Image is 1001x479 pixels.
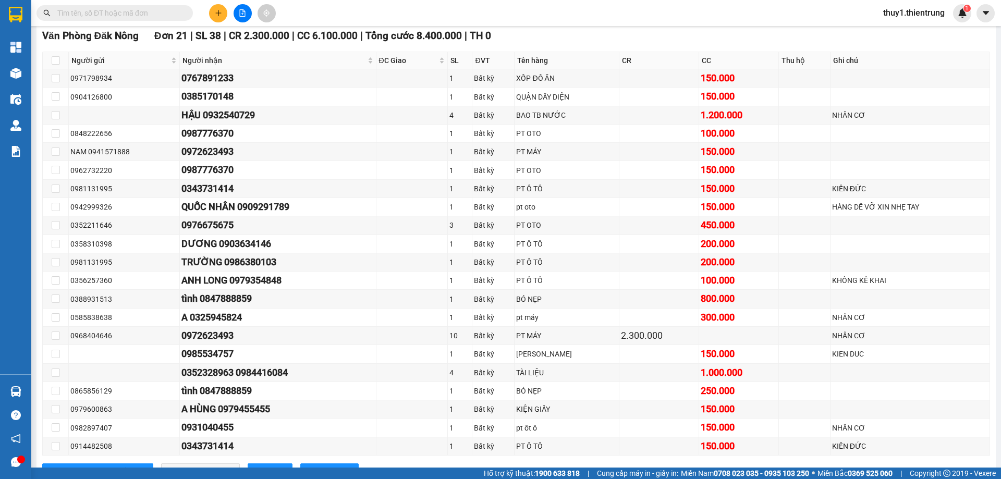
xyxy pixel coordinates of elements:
[831,52,990,69] th: Ghi chú
[474,275,512,286] div: Bất kỳ
[516,367,617,378] div: TÀI LIỆU
[181,402,374,416] div: A HÙNG 0979455455
[365,30,462,42] span: Tổng cước 8.400.000
[70,385,178,397] div: 0865856129
[621,328,697,343] div: 2.300.000
[701,144,777,159] div: 150.000
[474,91,512,103] div: Bất kỳ
[267,466,284,477] span: In DS
[832,422,988,434] div: NHÂN CƠ
[474,183,512,194] div: Bất kỳ
[779,52,831,69] th: Thu hộ
[832,201,988,213] div: HÀNG DỄ VỠ XIN NHẸ TAY
[474,238,512,250] div: Bất kỳ
[474,403,512,415] div: Bất kỳ
[472,52,515,69] th: ĐVT
[701,402,777,416] div: 150.000
[181,71,374,85] div: 0767891233
[474,422,512,434] div: Bất kỳ
[484,468,580,479] span: Hỗ trợ kỹ thuật:
[619,52,699,69] th: CR
[181,89,374,104] div: 0385170148
[516,146,617,157] div: PT MÁY
[224,30,226,42] span: |
[474,385,512,397] div: Bất kỳ
[70,238,178,250] div: 0358310398
[449,348,471,360] div: 1
[701,108,777,122] div: 1.200.000
[209,4,227,22] button: plus
[474,348,512,360] div: Bất kỳ
[470,30,491,42] span: TH 0
[181,126,374,141] div: 0987776370
[181,218,374,232] div: 0976675675
[182,55,365,66] span: Người nhận
[474,219,512,231] div: Bất kỳ
[70,256,178,268] div: 0981131995
[70,293,178,305] div: 0388931513
[474,312,512,323] div: Bất kỳ
[474,293,512,305] div: Bất kỳ
[181,181,374,196] div: 0343731414
[516,403,617,415] div: KIỆN GIẤY
[70,403,178,415] div: 0979600863
[516,183,617,194] div: PT Ô TÔ
[832,312,988,323] div: NHÂN CƠ
[10,94,21,105] img: warehouse-icon
[474,201,512,213] div: Bất kỳ
[11,434,21,444] span: notification
[516,201,617,213] div: pt oto
[181,420,374,435] div: 0931040455
[597,468,678,479] span: Cung cấp máy in - giấy in:
[71,55,169,66] span: Người gửi
[70,422,178,434] div: 0982897407
[465,30,467,42] span: |
[701,237,777,251] div: 200.000
[181,237,374,251] div: DƯƠNG 0903634146
[320,466,350,477] span: In biên lai
[70,219,178,231] div: 0352211646
[474,72,512,84] div: Bất kỳ
[701,89,777,104] div: 150.000
[43,9,51,17] span: search
[516,385,617,397] div: BÓ NẸP
[448,52,473,69] th: SL
[832,109,988,121] div: NHÂN CƠ
[181,144,374,159] div: 0972623493
[379,55,437,66] span: ĐC Giao
[875,6,953,19] span: thuy1.thientrung
[42,30,139,42] span: Văn Phòng Đăk Nông
[963,5,971,12] sup: 1
[981,8,991,18] span: caret-down
[449,403,471,415] div: 1
[832,348,988,360] div: KIEN DUC
[449,256,471,268] div: 1
[449,183,471,194] div: 1
[958,8,967,18] img: icon-new-feature
[701,163,777,177] div: 150.000
[70,275,178,286] div: 0356257360
[10,120,21,131] img: warehouse-icon
[70,440,178,452] div: 0914482508
[701,218,777,232] div: 450.000
[976,4,995,22] button: caret-down
[181,273,374,288] div: ANH LONG 0979354848
[70,165,178,176] div: 0962732220
[449,128,471,139] div: 1
[449,330,471,341] div: 10
[154,30,188,42] span: Đơn 21
[360,30,363,42] span: |
[474,440,512,452] div: Bất kỳ
[181,439,374,453] div: 0343731414
[181,328,374,343] div: 0972623493
[701,310,777,325] div: 300.000
[239,9,246,17] span: file-add
[10,146,21,157] img: solution-icon
[848,469,893,477] strong: 0369 525 060
[57,7,180,19] input: Tìm tên, số ĐT hoặc mã đơn
[474,146,512,157] div: Bất kỳ
[714,469,809,477] strong: 0708 023 035 - 0935 103 250
[449,109,471,121] div: 4
[701,365,777,380] div: 1.000.000
[449,165,471,176] div: 1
